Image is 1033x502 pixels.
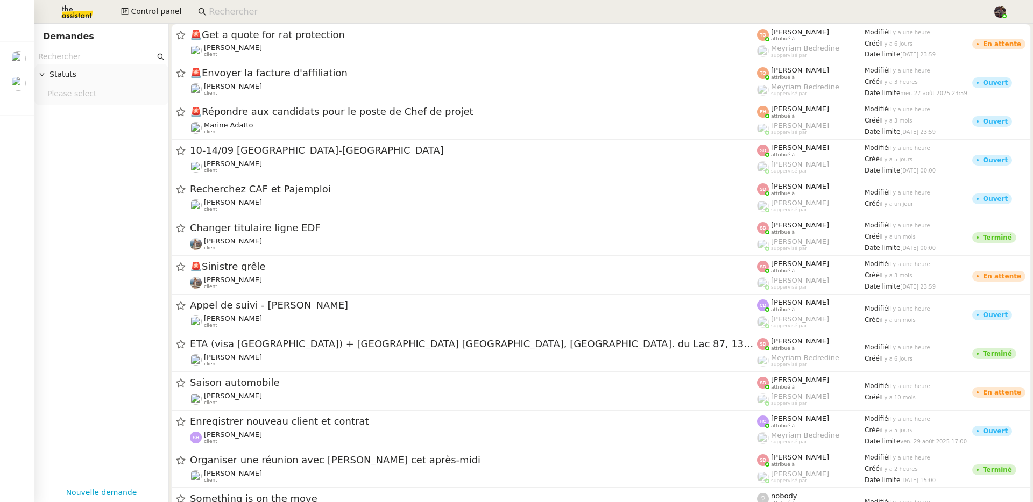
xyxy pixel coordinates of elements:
div: Ouvert [983,80,1008,86]
div: Ouvert [983,196,1008,202]
span: [DATE] 00:00 [900,245,936,251]
span: [PERSON_NAME] [771,221,829,229]
span: Date limite [865,89,900,97]
div: Statuts [34,64,168,85]
span: il y a une heure [888,345,930,350]
span: il y a 5 jours [880,156,912,162]
span: 🚨 [190,261,202,272]
app-user-label: attribué à [757,260,865,274]
img: users%2FoFdbodQ3TgNoWt9kP3GXAs5oaCq1%2Favatar%2Fprofile-pic.png [757,471,769,483]
span: Créé [865,355,880,362]
span: suppervisé par [771,246,807,252]
span: il y a 10 mois [880,395,916,400]
span: Get a quote for rat protection [190,30,757,40]
div: Terminé [983,350,1012,357]
span: il y a un mois [880,317,916,323]
span: [PERSON_NAME] [204,82,262,90]
img: svg [757,183,769,195]
img: users%2FoFdbodQ3TgNoWt9kP3GXAs5oaCq1%2Favatar%2Fprofile-pic.png [757,316,769,328]
span: Créé [865,233,880,240]
span: Organiser une réunion avec [PERSON_NAME] cet après-midi [190,455,757,465]
img: svg [757,145,769,156]
span: Envoyer la facture d'affiliation [190,68,757,78]
div: Ouvert [983,312,1008,318]
span: client [204,206,217,212]
span: Créé [865,78,880,85]
span: Créé [865,316,880,324]
app-user-label: suppervisé par [757,199,865,213]
span: [PERSON_NAME] [771,182,829,190]
span: [PERSON_NAME] [204,160,262,168]
div: Terminé [983,234,1012,241]
span: Modifié [865,28,888,36]
div: Ouvert [983,118,1008,125]
span: il y a 5 jours [880,427,912,433]
span: client [204,129,217,135]
span: attribué à [771,230,795,235]
span: attribué à [771,36,795,42]
app-user-label: suppervisé par [757,44,865,58]
app-user-label: attribué à [757,182,865,196]
span: Marine Adatto [204,121,253,129]
app-user-label: suppervisé par [757,83,865,97]
span: [PERSON_NAME] [771,298,829,306]
app-user-detailed-label: client [190,198,757,212]
span: Date limite [865,476,900,484]
span: [PERSON_NAME] [771,199,829,207]
span: suppervisé par [771,130,807,135]
app-user-label: attribué à [757,414,865,428]
span: 10-14/09 [GEOGRAPHIC_DATA]-[GEOGRAPHIC_DATA] [190,146,757,155]
app-user-detailed-label: client [190,82,757,96]
span: Enregistrer nouveau client et contrat [190,417,757,426]
span: [PERSON_NAME] [771,121,829,130]
span: [DATE] 23:59 [900,129,936,135]
span: Créé [865,40,880,47]
img: users%2FNsDxpgzytqOlIY2WSYlFcHtx26m1%2Favatar%2F8901.jpg [190,393,202,405]
span: client [204,400,217,406]
span: Changer titulaire ligne EDF [190,223,757,233]
span: Date limite [865,438,900,445]
span: [PERSON_NAME] [771,238,829,246]
div: En attente [983,273,1021,279]
span: suppervisé par [771,362,807,368]
div: En attente [983,389,1021,396]
span: client [204,439,217,444]
app-user-label: attribué à [757,66,865,80]
app-user-detailed-label: client [190,431,757,444]
span: Meyriam Bedredine [771,44,839,52]
span: il y a un mois [880,234,916,240]
app-user-label: attribué à [757,376,865,390]
app-user-detailed-label: client [190,353,757,367]
div: En attente [983,41,1021,47]
span: Créé [865,117,880,124]
span: [DATE] 15:00 [900,477,936,483]
span: client [204,245,217,251]
span: [PERSON_NAME] [771,160,829,168]
span: il y a 2 heures [880,466,918,472]
span: il y a 3 mois [880,272,912,278]
span: il y a une heure [888,190,930,196]
span: il y a une heure [888,455,930,461]
img: users%2F9GXHdUEgf7ZlSXdwo7B3iBDT3M02%2Favatar%2Fimages.jpeg [190,470,202,482]
img: users%2FaellJyylmXSg4jqeVbanehhyYJm1%2Favatar%2Fprofile-pic%20(4).png [757,45,769,57]
span: [PERSON_NAME] [204,431,262,439]
app-user-label: suppervisé par [757,238,865,252]
img: svg [757,454,769,466]
img: svg [757,67,769,79]
span: attribué à [771,346,795,352]
span: client [204,52,217,58]
img: users%2FGX3rQP8tYsNHcNyK7ew1bxbPIYR2%2Favatar%2FPascal_Gauthier_CEO_Ledger_icone.jpg [190,354,202,366]
span: [PERSON_NAME] [771,260,829,268]
img: users%2FAXgjBsdPtrYuxuZvIJjRexEdqnq2%2Favatar%2F1599931753966.jpeg [11,76,26,91]
app-user-detailed-label: client [190,469,757,483]
span: client [204,322,217,328]
span: il y a 6 jours [880,41,912,47]
div: Ouvert [983,428,1008,434]
span: Créé [865,393,880,401]
img: users%2FyQfMwtYgTqhRP2YHWHmG2s2LYaD3%2Favatar%2Fprofile-pic.png [757,123,769,134]
span: [PERSON_NAME] [204,392,262,400]
span: suppervisé par [771,478,807,484]
img: users%2FoFdbodQ3TgNoWt9kP3GXAs5oaCq1%2Favatar%2Fprofile-pic.png [757,200,769,212]
span: [PERSON_NAME] [204,353,262,361]
span: il y a 6 jours [880,356,912,362]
